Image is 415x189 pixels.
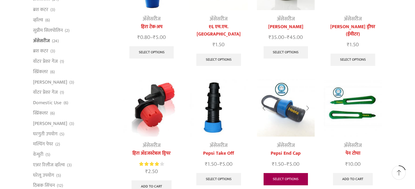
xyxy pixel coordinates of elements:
[345,160,348,169] span: ₹
[33,108,48,119] a: स्प्रिंकलर
[264,173,308,185] a: Select options for “Pepsi End Cap”
[344,14,362,24] a: अ‍ॅसेसरीज
[347,40,350,49] span: ₹
[324,79,382,137] img: PEN TOCHA
[331,54,375,66] a: Select options for “हिरा ओनलाईन ड्रीपर (ईमीटर)”
[60,89,64,96] span: (1)
[220,160,232,169] bdi: 5.00
[205,160,208,169] span: ₹
[257,23,315,31] a: [PERSON_NAME]
[220,160,222,169] span: ₹
[52,38,59,44] span: (24)
[324,150,382,157] a: पेन टोचा
[345,160,361,169] bdi: 10.00
[190,79,247,137] img: pepsi take up
[344,141,362,150] a: अ‍ॅसेसरीज
[33,170,54,180] a: घरेलू उपयोग
[137,33,140,42] span: ₹
[213,40,216,49] span: ₹
[123,33,180,42] span: –
[33,139,54,149] a: मल्चिंग पेपर
[33,77,68,87] a: [PERSON_NAME]
[33,118,68,129] a: [PERSON_NAME]
[287,160,289,169] span: ₹
[50,110,55,116] span: (6)
[33,56,58,67] a: वॉटर प्रेशर गेज
[129,46,174,59] a: Select options for “हिरा टेक-अप”
[123,150,180,157] a: हिरा अ‍ॅडजस्टेबल ड्रिपर
[33,87,58,98] a: वॉटर प्रेशर गेज
[210,141,228,150] a: अ‍ॅसेसरीज
[190,150,247,157] a: Pepsi Take Off
[277,14,295,24] a: अ‍ॅसेसरीज
[257,33,315,42] span: –
[196,173,241,185] a: Select options for “Pepsi Take Off”
[264,46,308,59] a: Select options for “फ्लश व्हाॅल्व”
[46,17,50,23] span: (6)
[33,149,44,160] a: वेन्चुरी
[123,23,180,31] a: हिरा टेक-अप
[33,5,49,15] a: ब्रश कटर
[269,33,271,42] span: ₹
[277,141,295,150] a: अ‍ॅसेसरीज
[145,167,158,176] bdi: 2.50
[33,66,48,77] a: स्प्रिंकलर
[57,172,61,179] span: (5)
[196,54,241,66] a: Select options for “१६ एम.एम. जोईनर”
[143,14,161,24] a: अ‍ॅसेसरीज
[324,23,382,38] a: [PERSON_NAME] ड्रीपर (ईमीटर)
[33,160,65,170] a: एअर रिलीज व्हाॅल्व
[60,59,64,65] span: (1)
[257,150,315,157] a: Pepsi End Cap
[257,160,315,168] span: –
[33,15,43,25] a: व्हाॅल्व
[57,183,63,189] span: (12)
[287,33,303,42] bdi: 45.00
[46,152,50,158] span: (5)
[153,33,166,42] bdi: 5.00
[33,36,50,46] a: अ‍ॅसेसरीज
[33,25,63,36] a: सुप्रीम सिलपोलिन
[190,160,247,168] span: –
[272,160,275,169] span: ₹
[287,33,290,42] span: ₹
[139,161,159,167] span: Rated out of 5
[153,33,156,42] span: ₹
[50,69,55,75] span: (6)
[64,100,69,106] span: (6)
[60,131,65,137] span: (5)
[287,160,299,169] bdi: 5.00
[213,40,225,49] bdi: 1.50
[65,28,70,34] span: (2)
[67,162,72,168] span: (3)
[70,121,74,127] span: (3)
[145,167,148,176] span: ₹
[257,79,315,137] img: Pepsi End Cap
[33,98,62,108] a: Domestic Use
[190,23,247,38] a: १६ एम.एम. [GEOGRAPHIC_DATA]
[333,173,373,185] a: Add to cart: “पेन टोचा”
[205,160,217,169] bdi: 1.50
[56,141,60,147] span: (2)
[137,33,150,42] bdi: 0.80
[51,48,55,54] span: (3)
[143,141,161,150] a: अ‍ॅसेसरीज
[347,40,359,49] bdi: 1.50
[70,79,74,85] span: (3)
[51,7,55,13] span: (3)
[123,79,180,137] img: Heera Adjustable Dripper
[210,14,228,24] a: अ‍ॅसेसरीज
[139,161,164,167] div: Rated 4.00 out of 5
[269,33,284,42] bdi: 35.00
[33,46,49,56] a: ब्रश कटर
[33,129,58,139] a: घरगुती उपयोग
[272,160,284,169] bdi: 1.50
